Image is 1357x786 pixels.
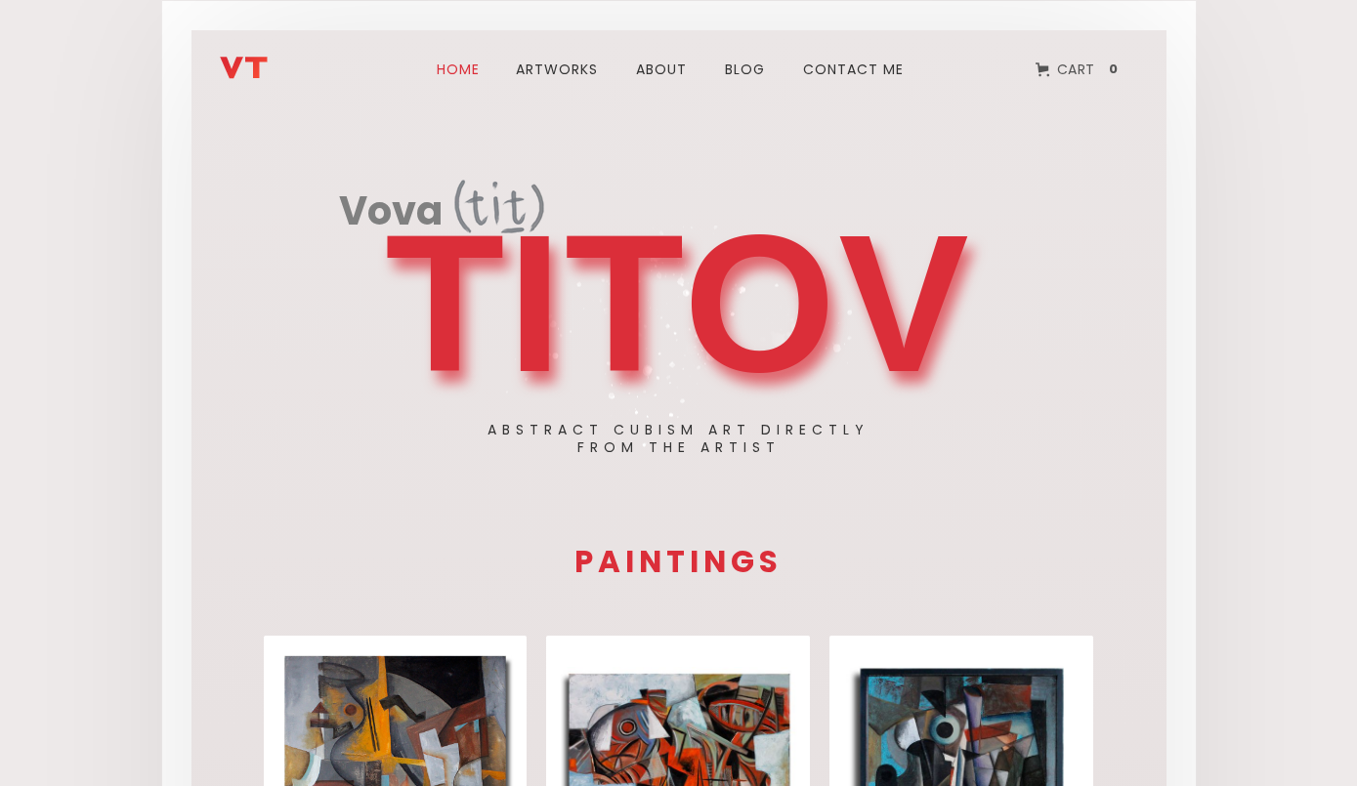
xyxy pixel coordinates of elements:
a: blog [713,34,777,104]
img: Tit [454,180,544,233]
h2: Vova [339,191,443,235]
a: Contact me [791,34,915,104]
h1: TITOV [385,216,971,392]
a: VovaTitTITOVAbstract Cubism ART directlyfrom the artist [339,177,1019,400]
img: Vladimir Titov [220,57,268,79]
a: about [624,34,699,104]
a: ARTWORks [504,34,610,104]
div: Cart [1057,57,1095,82]
a: Open empty cart [1021,48,1138,91]
a: Home [427,34,489,104]
h2: Abstract Cubism ART directly from the artist [488,421,869,456]
a: home [220,40,337,79]
div: 0 [1103,61,1124,78]
h3: PAINTINGS [254,547,1104,577]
